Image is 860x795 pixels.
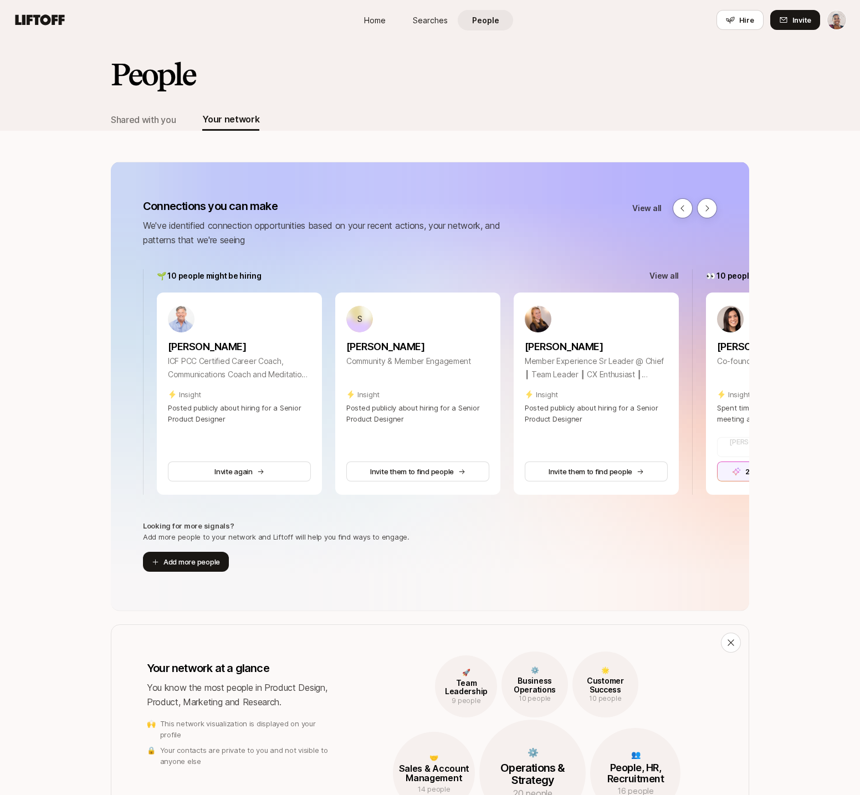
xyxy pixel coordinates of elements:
[525,339,668,355] p: [PERSON_NAME]
[168,461,311,481] button: Invite again
[525,461,668,481] button: Invite them to find people
[770,10,820,30] button: Invite
[143,520,234,531] p: Looking for more signals?
[717,339,860,355] p: [PERSON_NAME]
[739,14,754,25] span: Hire
[179,389,201,400] p: Insight
[649,269,679,283] a: View all
[393,764,475,783] p: Sales & Account Management
[792,14,811,25] span: Invite
[435,679,497,696] p: Team Leadership
[472,14,499,26] span: People
[458,10,513,30] a: People
[413,14,448,26] span: Searches
[168,306,194,332] img: ae87c741_691a_424a_bbe4_63d52a64b58d.jpg
[143,531,409,542] p: Add more people to your network and Liftoff will help you find ways to engage.
[717,355,860,368] p: Co-founder & CEO at Liftoff
[525,402,668,424] p: Posted publicly about hiring for a Senior Product Designer
[479,745,586,760] p: ⚙️
[435,696,497,706] p: 9 people
[168,355,311,381] p: ICF PCC Certified Career Coach, Communications Coach and Meditation Teacher. Exec. Coach at Googl...
[536,389,558,400] p: Insight
[346,402,489,424] p: Posted publicly about hiring for a Senior Product Designer
[572,694,638,704] p: 10 people
[501,665,567,675] p: ⚙️
[143,218,531,247] p: We've identified connection opportunities based on your recent actions, your network, and pattern...
[525,306,551,332] img: f40ede15_e813_4c8c_87c7_63effa2cc167.jpg
[435,668,497,678] p: 🚀
[357,389,380,400] p: Insight
[346,339,489,355] p: [PERSON_NAME]
[346,355,489,368] p: Community & Member Engagement
[590,748,680,761] p: 👥
[479,762,586,786] p: Operations & Strategy
[147,718,156,729] p: 🙌
[111,112,176,127] div: Shared with you
[168,339,311,355] p: [PERSON_NAME]
[706,269,860,283] p: 👀 10 people you can connect proactively
[393,783,475,794] p: 14 people
[202,109,259,131] button: Your network
[168,402,311,424] p: Posted publicly about hiring for a Senior Product Designer
[346,461,489,481] button: Invite them to find people
[147,680,339,709] p: You know the most people in Product Design, Product, Marketing and Research.
[143,552,229,572] button: Add more people
[160,745,339,767] p: Your contacts are private to you and not visible to anyone else
[357,312,362,326] p: S
[143,198,531,214] p: Connections you can make
[160,718,339,740] p: This network visualization is displayed on your profile
[147,660,339,676] p: Your network at a glance
[364,14,386,26] span: Home
[347,10,402,30] a: Home
[716,10,764,30] button: Hire
[501,694,567,704] p: 10 people
[590,762,680,784] p: People, HR, Recruitment
[717,306,744,332] img: 71d7b91d_d7cb_43b4_a7ea_a9b2f2cc6e03.jpg
[202,112,259,126] div: Your network
[111,109,176,131] button: Shared with you
[525,355,668,381] p: Member Experience Sr Leader @ Chief ┃ Team Leader ┃ CX Enthusiast ┃ Customer Engagement & Retenti...
[393,752,475,763] p: 🤝
[111,58,195,91] h2: People
[147,745,156,756] p: 🔒
[827,10,847,30] button: Janelle Bradley
[572,665,638,675] p: 🌟
[402,10,458,30] a: Searches
[157,269,261,283] p: 🌱 10 people might be hiring
[632,202,662,215] a: View all
[728,389,750,400] p: Insight
[501,676,567,694] p: Business Operations
[572,676,638,694] p: Customer Success
[717,402,860,424] p: Spent time in venture capital, where meeting and connecting talent was key
[827,11,846,29] img: Janelle Bradley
